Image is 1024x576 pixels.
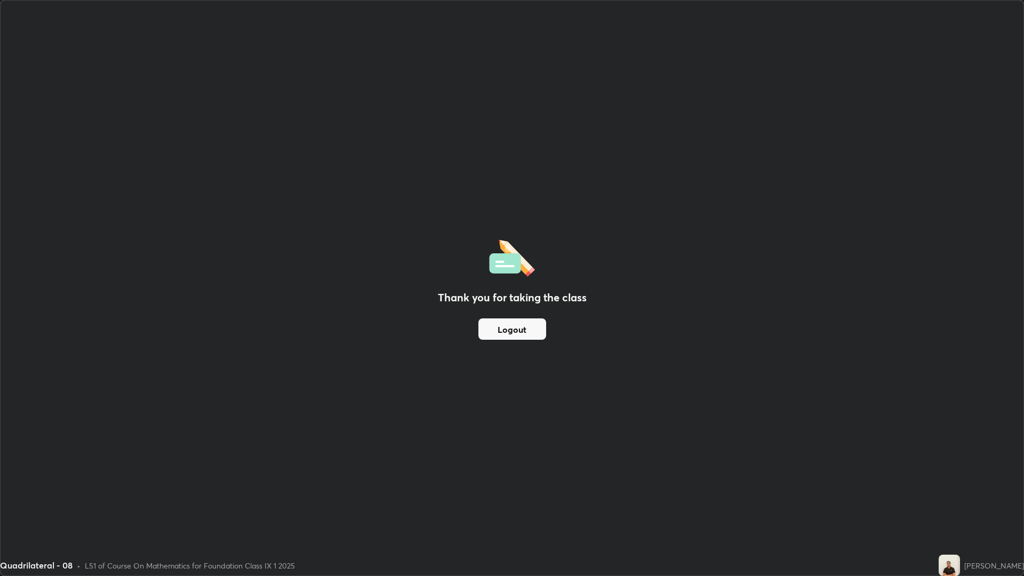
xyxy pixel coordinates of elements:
[478,318,546,340] button: Logout
[964,560,1024,571] div: [PERSON_NAME]
[85,560,295,571] div: L51 of Course On Mathematics for Foundation Class IX 1 2025
[489,236,535,277] img: offlineFeedback.1438e8b3.svg
[939,555,960,576] img: c6c4bda55b2f4167a00ade355d1641a8.jpg
[77,560,81,571] div: •
[438,290,587,306] h2: Thank you for taking the class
